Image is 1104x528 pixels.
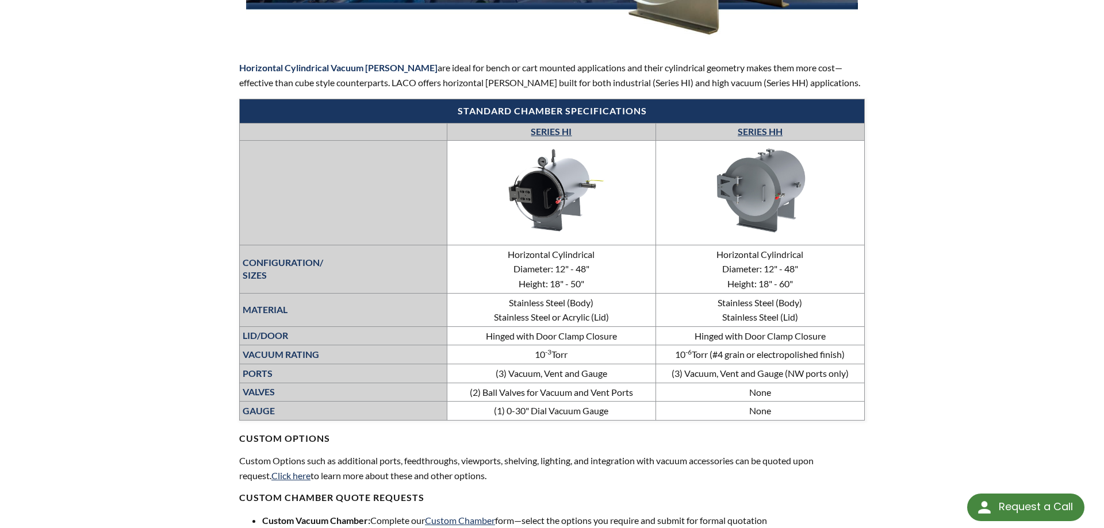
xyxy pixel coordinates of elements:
[262,515,370,526] strong: Custom Vacuum Chamber:
[239,60,865,90] p: are ideal for bench or cart mounted applications and their cylindrical geometry makes them more c...
[465,142,638,240] img: Series CC—Cube Chambers
[655,383,864,402] td: None
[531,126,572,137] a: SERIES HI
[655,402,864,421] td: None
[545,348,551,356] sup: -3
[447,293,656,326] td: Stainless Steel (Body) Stainless Steel or Acrylic (Lid)
[425,515,495,526] a: Custom Chamber
[239,62,438,73] strong: Horizontal Cylindrical Vacuum [PERSON_NAME]
[999,494,1073,520] div: Request a Call
[447,383,656,402] td: (2) Ball Valves for Vacuum and Vent Ports
[738,126,783,137] a: SERIES HH
[246,105,858,117] h4: Standard chamber specifications
[447,345,656,364] td: 10 Torr
[674,142,846,240] img: LVC2430-3312-HH.jpg
[447,402,656,421] td: (1) 0-30" Dial Vacuum Gauge
[271,470,310,481] a: Click here
[262,513,865,528] li: Complete our form—select the options you require and submit for formal quotation
[975,498,994,517] img: round button
[240,383,447,402] th: VALVES
[685,348,692,356] sup: -6
[240,402,447,421] th: GAUGE
[240,364,447,383] th: PORTS
[447,245,656,293] td: Horizontal Cylindrical Diameter: 12" - 48" Height: 18" - 50"
[240,345,447,364] th: VACUUM RATING
[655,345,864,364] td: 10 Torr (#4 grain or electropolished finish)
[240,326,447,345] th: LID/DOOR
[655,364,864,383] td: (3) Vacuum, Vent and Gauge (NW ports only)
[655,326,864,345] td: Hinged with Door Clamp Closure
[967,494,1084,521] div: Request a Call
[655,245,864,293] td: Horizontal Cylindrical Diameter: 12" - 48" Height: 18" - 60"
[240,245,447,293] th: CONFIGURATION/ SIZES
[655,293,864,326] td: Stainless Steel (Body) Stainless Steel (Lid)
[240,293,447,326] th: MATERIAL
[239,421,865,445] h4: CUSTOM OPTIONS
[447,326,656,345] td: Hinged with Door Clamp Closure
[239,492,865,504] h4: Custom chamber QUOTe requests
[447,364,656,383] td: (3) Vacuum, Vent and Gauge
[239,453,865,483] p: Custom Options such as additional ports, feedthroughs, viewports, shelving, lighting, and integra...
